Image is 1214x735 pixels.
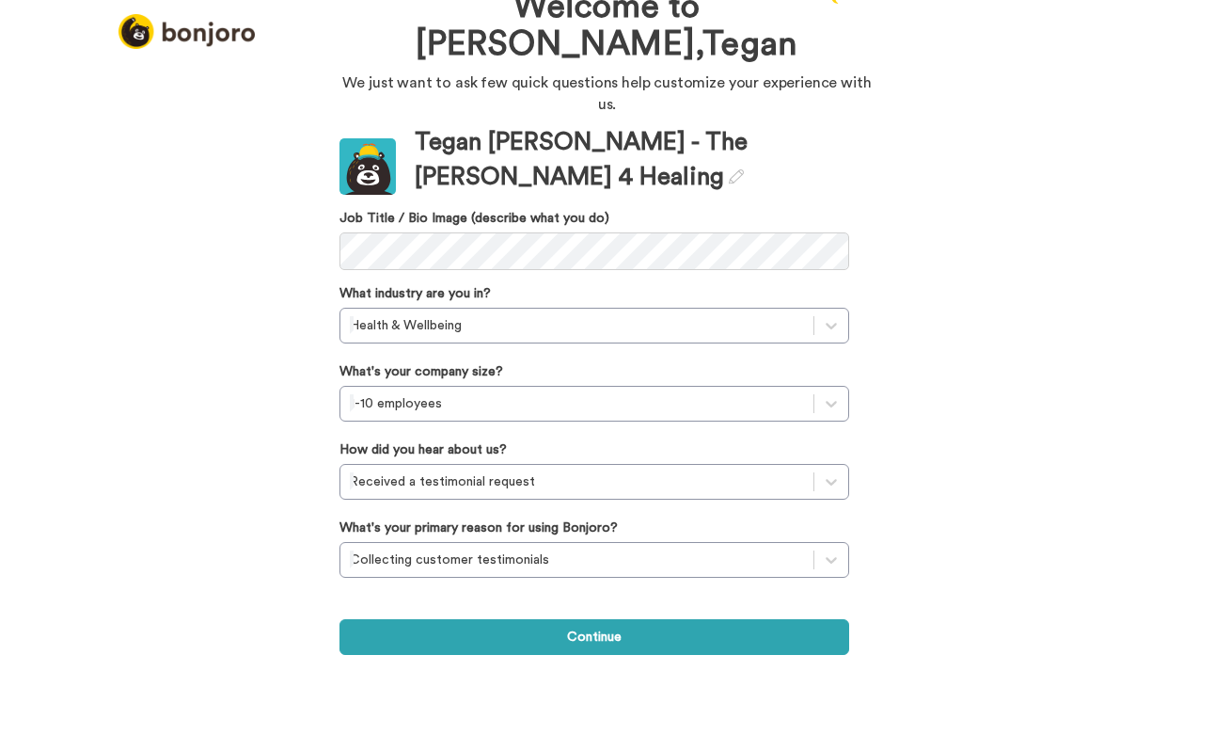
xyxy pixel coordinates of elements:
button: Continue [339,619,849,655]
p: We just want to ask few quick questions help customize your experience with us. [339,72,875,116]
label: What's your primary reason for using Bonjoro? [339,519,618,537]
label: Job Title / Bio Image (describe what you do) [339,209,849,228]
label: What industry are you in? [339,284,491,303]
div: Tegan [PERSON_NAME] - The [PERSON_NAME] 4 Healing [415,125,849,195]
label: How did you hear about us? [339,440,507,459]
label: What's your company size? [339,362,503,381]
